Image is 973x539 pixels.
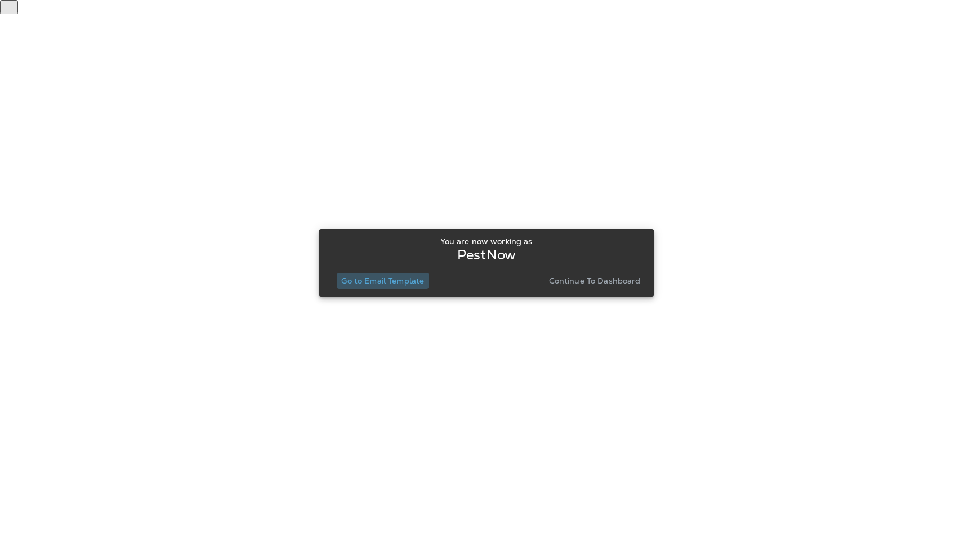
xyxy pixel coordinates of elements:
[341,276,424,285] p: Go to Email Template
[440,237,532,246] p: You are now working as
[544,273,645,289] button: Continue to Dashboard
[337,273,429,289] button: Go to Email Template
[549,276,641,285] p: Continue to Dashboard
[457,250,516,259] p: PestNow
